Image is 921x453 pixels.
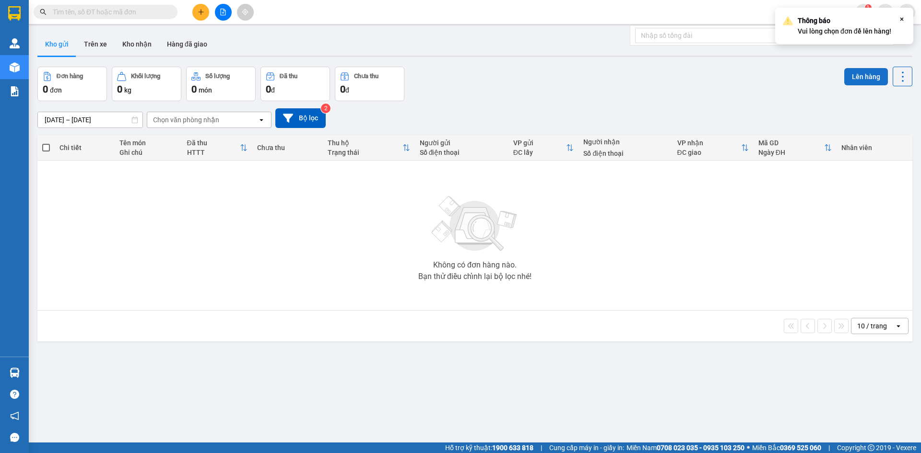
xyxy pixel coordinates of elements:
strong: 0708 023 035 - 0935 103 250 [657,444,744,452]
div: Đơn hàng [57,73,83,80]
button: caret-down [898,4,915,21]
strong: 1900 633 818 [492,444,533,452]
div: Số lượng [205,73,230,80]
input: Nhập số tổng đài [635,28,803,43]
span: nttam.ducphatth [783,6,855,18]
span: message [10,433,19,442]
div: Số điện thoại [420,149,504,156]
div: HTTT [187,149,240,156]
span: 1 [866,4,870,11]
div: Số điện thoại [583,150,667,157]
button: aim [237,4,254,21]
div: Chi tiết [59,144,109,151]
div: Không có đơn hàng nào. [433,261,517,269]
div: Chọn văn phòng nhận [153,115,219,125]
span: Cung cấp máy in - giấy in: [549,442,624,453]
sup: 2 [321,104,331,113]
span: món [199,86,212,94]
button: plus [192,4,209,21]
div: Người gửi [420,139,504,147]
span: Miền Bắc [752,442,821,453]
input: Select a date range. [38,112,142,128]
img: warehouse-icon [10,62,20,72]
span: | [541,442,542,453]
span: notification [10,411,19,420]
div: Tên món [119,139,177,147]
button: Đơn hàng0đơn [37,67,107,101]
button: Kho gửi [37,33,76,56]
button: Hàng đã giao [159,33,215,56]
button: Trên xe [76,33,115,56]
span: 0 [43,83,48,95]
svg: open [258,116,265,124]
th: Toggle SortBy [673,135,754,161]
sup: 1 [865,4,872,11]
div: Mã GD [758,139,824,147]
span: aim [242,9,248,15]
span: search [40,9,47,15]
th: Toggle SortBy [508,135,579,161]
div: Đã thu [187,139,240,147]
div: Chưa thu [257,144,318,151]
span: ⚪️ [747,446,750,450]
span: 0 [117,83,122,95]
button: Chưa thu0đ [335,67,404,101]
div: Vui lòng chọn đơn để lên hàng! [798,15,891,36]
span: plus [198,9,204,15]
div: Trạng thái [328,149,402,156]
div: Đã thu [280,73,297,80]
div: 10 / trang [857,321,887,331]
th: Toggle SortBy [323,135,415,161]
div: Thu hộ [328,139,402,147]
span: đ [271,86,275,94]
div: Bạn thử điều chỉnh lại bộ lọc nhé! [418,273,531,280]
img: solution-icon [10,86,20,96]
svg: Close [898,15,906,23]
div: Ngày ĐH [758,149,824,156]
div: Người nhận [583,138,667,146]
div: Nhân viên [841,144,908,151]
span: copyright [868,444,874,451]
div: ĐC lấy [513,149,567,156]
img: warehouse-icon [10,368,20,378]
button: Đã thu0đ [260,67,330,101]
div: ĐC giao [677,149,741,156]
button: Số lượng0món [186,67,256,101]
span: | [828,442,830,453]
span: Hỗ trợ kỹ thuật: [445,442,533,453]
img: warehouse-icon [10,38,20,48]
img: svg+xml;base64,PHN2ZyBjbGFzcz0ibGlzdC1wbHVnX19zdmciIHhtbG5zPSJodHRwOi8vd3d3LnczLm9yZy8yMDAwL3N2Zy... [427,190,523,257]
span: file-add [220,9,226,15]
span: 0 [340,83,345,95]
span: 0 [266,83,271,95]
strong: Thông báo [798,17,830,24]
th: Toggle SortBy [754,135,837,161]
span: đơn [50,86,62,94]
img: logo-vxr [8,6,21,21]
div: VP nhận [677,139,741,147]
div: Chưa thu [354,73,378,80]
button: Bộ lọc [275,108,326,128]
div: Ghi chú [119,149,177,156]
button: Khối lượng0kg [112,67,181,101]
span: đ [345,86,349,94]
button: Lên hàng [844,68,888,85]
div: VP gửi [513,139,567,147]
input: Tìm tên, số ĐT hoặc mã đơn [53,7,166,17]
div: Khối lượng [131,73,160,80]
th: Toggle SortBy [182,135,253,161]
button: Kho nhận [115,33,159,56]
svg: open [895,322,902,330]
button: file-add [215,4,232,21]
span: Miền Nam [626,442,744,453]
span: kg [124,86,131,94]
strong: 0369 525 060 [780,444,821,452]
span: 0 [191,83,197,95]
span: question-circle [10,390,19,399]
